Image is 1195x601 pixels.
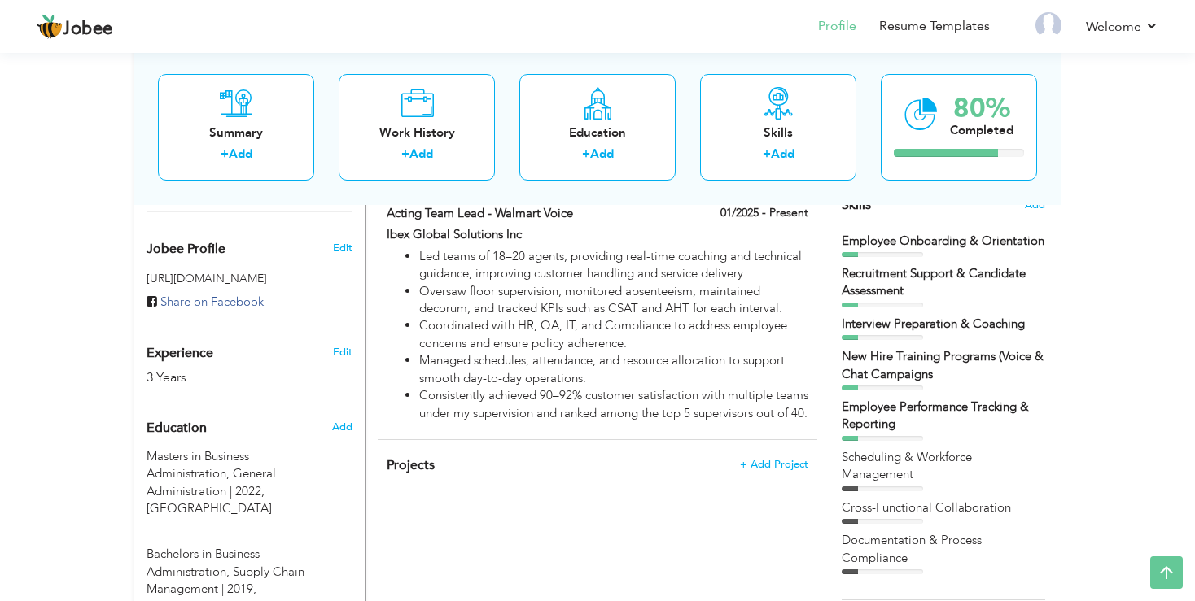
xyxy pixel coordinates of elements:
div: Skills [713,124,843,141]
span: Add [1025,198,1045,213]
a: Jobee [37,14,113,40]
li: Consistently achieved 90–92% customer satisfaction with multiple teams under my supervision and r... [419,387,808,422]
a: Add [409,146,433,162]
li: Oversaw floor supervision, monitored absenteeism, maintained decorum, and tracked KPIs such as CS... [419,283,808,318]
a: Add [229,146,252,162]
li: Led teams of 18–20 agents, providing real-time coaching and technical guidance, improving custome... [419,248,808,283]
span: Masters in Business Administration, Government College University Lahore, 2022 [147,448,276,499]
li: Managed schedules, attendance, and resource allocation to support smooth day-to-day operations. [419,352,808,387]
div: Cross-Functional Collaboration [842,499,1045,516]
span: + Add Project [740,459,808,470]
h4: This helps to highlight the project, tools and skills you have worked on. [387,457,808,473]
span: Projects [387,456,435,474]
a: Welcome [1086,17,1158,37]
div: Recruitment Support & Candidate Assessment [842,265,1045,300]
h5: [URL][DOMAIN_NAME] [147,272,352,285]
div: Masters in Business Administration, 2022 [134,448,365,518]
img: Profile Img [1035,12,1061,38]
span: Edit [333,241,352,255]
div: Documentation & Process Compliance [842,532,1045,567]
span: Education [147,421,207,436]
label: + [763,146,771,163]
div: Employee Onboarding & Orientation [842,233,1045,250]
div: 80% [950,94,1013,121]
a: Profile [818,17,856,36]
span: Skills [842,196,871,214]
div: 3 Years [147,368,314,387]
label: + [401,146,409,163]
div: Completed [950,121,1013,138]
div: Education [532,124,663,141]
span: Jobee Profile [147,242,225,257]
label: + [221,146,229,163]
span: [GEOGRAPHIC_DATA] [147,500,272,516]
span: Add [332,420,352,434]
div: Enhance your career by creating a custom URL for your Jobee public profile. [134,224,365,265]
span: Share on Facebook [160,294,264,310]
a: Add [771,146,794,162]
div: Interview Preparation & Coaching [842,316,1045,333]
li: Coordinated with HR, QA, IT, and Compliance to address employee concerns and ensure policy adhere... [419,317,808,352]
label: + [582,146,590,163]
a: Add [590,146,614,162]
span: Bachelors in Business Administration, University of Lahore (UOL), 2019 [147,546,304,597]
label: Acting Team Lead - Walmart Voice [387,205,660,222]
div: Employee Performance Tracking & Reporting [842,398,1045,433]
div: New Hire Training Programs (Voice & Chat Campaigns [842,348,1045,383]
span: Experience [147,346,213,361]
div: Summary [171,124,301,141]
img: jobee.io [37,14,63,40]
label: Ibex Global Solutions Inc [387,226,660,243]
a: Resume Templates [879,17,990,36]
a: Edit [333,345,352,359]
div: Scheduling & Workforce Management [842,449,1045,484]
div: Work History [352,124,482,141]
label: 01/2025 - Present [720,205,808,221]
span: Jobee [63,20,113,38]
